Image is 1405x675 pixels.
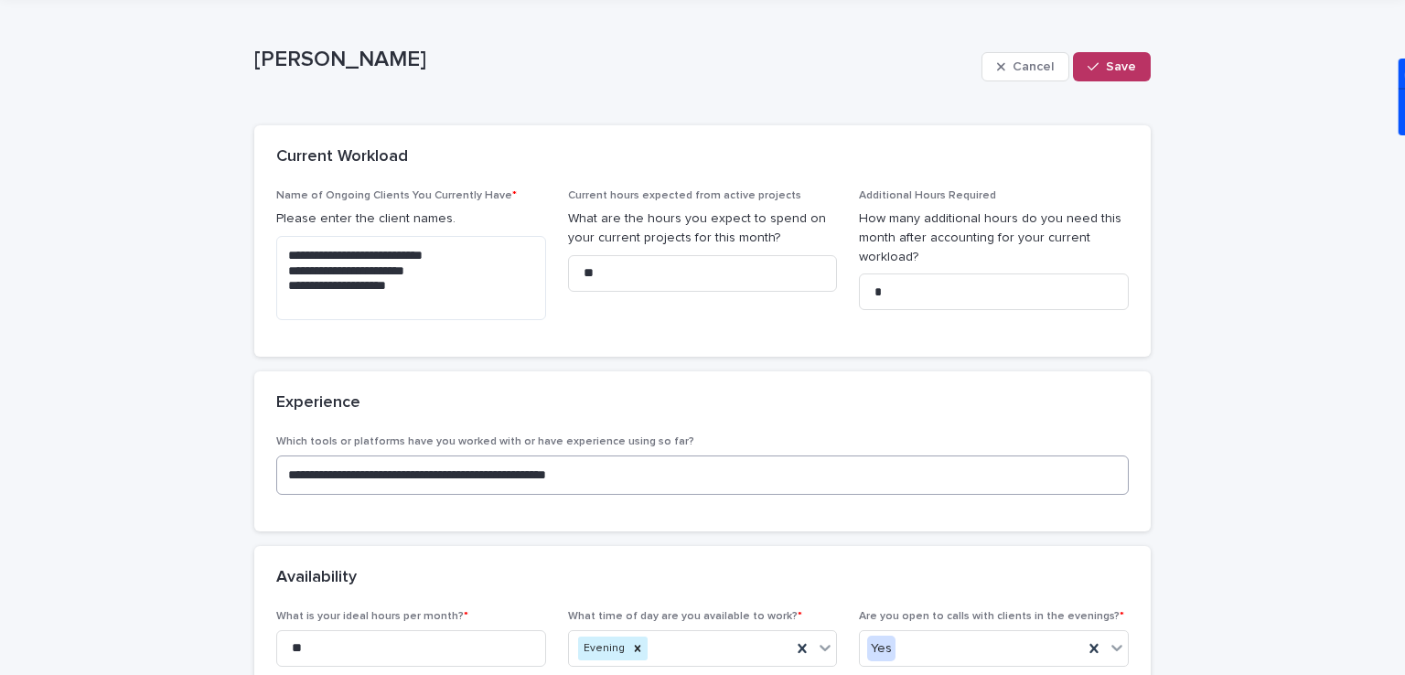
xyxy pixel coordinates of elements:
p: Please enter the client names. [276,209,546,229]
span: What is your ideal hours per month? [276,611,468,622]
span: Cancel [1013,60,1054,73]
span: Are you open to calls with clients in the evenings? [859,611,1124,622]
div: Yes [867,636,896,662]
p: [PERSON_NAME] [254,47,974,73]
span: Additional Hours Required [859,190,996,201]
h2: Current Workload [276,147,408,167]
span: Save [1106,60,1136,73]
p: How many additional hours do you need this month after accounting for your current workload? [859,209,1129,266]
button: Save [1073,52,1151,81]
span: Which tools or platforms have you worked with or have experience using so far? [276,436,694,447]
span: Current hours expected from active projects [568,190,801,201]
h2: Availability [276,568,357,588]
span: What time of day are you available to work? [568,611,802,622]
div: Evening [578,637,627,661]
p: What are the hours you expect to spend on your current projects for this month? [568,209,838,248]
span: Name of Ongoing Clients You Currently Have [276,190,517,201]
h2: Experience [276,393,360,413]
button: Cancel [981,52,1069,81]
